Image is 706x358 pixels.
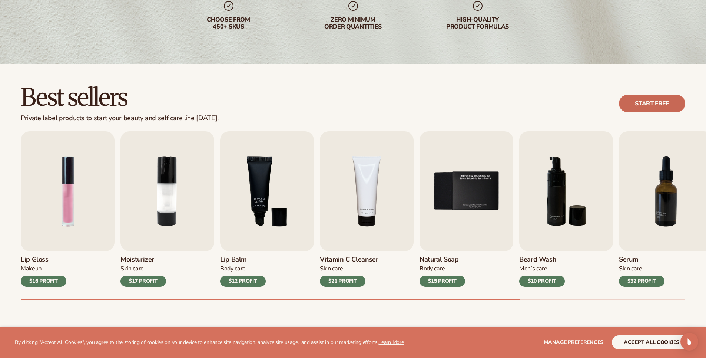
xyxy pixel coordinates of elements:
[544,339,603,346] span: Manage preferences
[21,265,66,273] div: Makeup
[21,256,66,264] h3: Lip Gloss
[21,131,115,287] a: 1 / 9
[21,85,219,110] h2: Best sellers
[306,16,401,30] div: Zero minimum order quantities
[420,276,465,287] div: $15 PROFIT
[680,333,698,351] div: Open Intercom Messenger
[519,131,613,287] a: 6 / 9
[430,16,525,30] div: High-quality product formulas
[420,256,465,264] h3: Natural Soap
[220,131,314,287] a: 3 / 9
[544,335,603,349] button: Manage preferences
[181,16,276,30] div: Choose from 450+ Skus
[320,265,378,273] div: Skin Care
[21,276,66,287] div: $16 PROFIT
[120,256,166,264] h3: Moisturizer
[220,256,266,264] h3: Lip Balm
[612,335,691,349] button: accept all cookies
[619,276,664,287] div: $32 PROFIT
[320,131,414,287] a: 4 / 9
[519,256,565,264] h3: Beard Wash
[21,114,219,122] div: Private label products to start your beauty and self care line [DATE].
[15,339,404,346] p: By clicking "Accept All Cookies", you agree to the storing of cookies on your device to enhance s...
[320,256,378,264] h3: Vitamin C Cleanser
[220,276,266,287] div: $12 PROFIT
[619,256,664,264] h3: Serum
[120,276,166,287] div: $17 PROFIT
[220,265,266,273] div: Body Care
[420,265,465,273] div: Body Care
[320,276,365,287] div: $21 PROFIT
[519,265,565,273] div: Men’s Care
[378,339,404,346] a: Learn More
[619,95,685,112] a: Start free
[420,131,513,287] a: 5 / 9
[120,131,214,287] a: 2 / 9
[120,265,166,273] div: Skin Care
[619,265,664,273] div: Skin Care
[519,276,565,287] div: $10 PROFIT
